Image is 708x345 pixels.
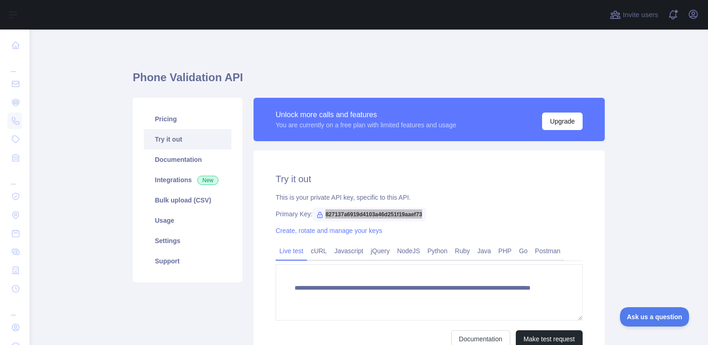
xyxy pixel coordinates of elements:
[7,55,22,74] div: ...
[393,244,424,258] a: NodeJS
[276,244,307,258] a: Live test
[144,251,231,271] a: Support
[495,244,515,258] a: PHP
[276,172,583,185] h2: Try it out
[7,299,22,317] div: ...
[276,227,382,234] a: Create, rotate and manage your keys
[620,307,690,327] iframe: Toggle Customer Support
[542,113,583,130] button: Upgrade
[144,231,231,251] a: Settings
[330,244,367,258] a: Javascript
[531,244,564,258] a: Postman
[144,129,231,149] a: Try it out
[144,109,231,129] a: Pricing
[276,120,456,130] div: You are currently on a free plan with limited features and usage
[313,208,426,221] span: 827137a6919d4103a46d251f19aaef73
[307,244,330,258] a: cURL
[144,210,231,231] a: Usage
[144,149,231,170] a: Documentation
[608,7,660,22] button: Invite users
[276,109,456,120] div: Unlock more calls and features
[197,176,218,185] span: New
[424,244,451,258] a: Python
[7,168,22,186] div: ...
[144,190,231,210] a: Bulk upload (CSV)
[144,170,231,190] a: Integrations New
[451,244,474,258] a: Ruby
[623,10,658,20] span: Invite users
[515,244,531,258] a: Go
[276,193,583,202] div: This is your private API key, specific to this API.
[276,209,583,219] div: Primary Key:
[133,70,605,92] h1: Phone Validation API
[367,244,393,258] a: jQuery
[474,244,495,258] a: Java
